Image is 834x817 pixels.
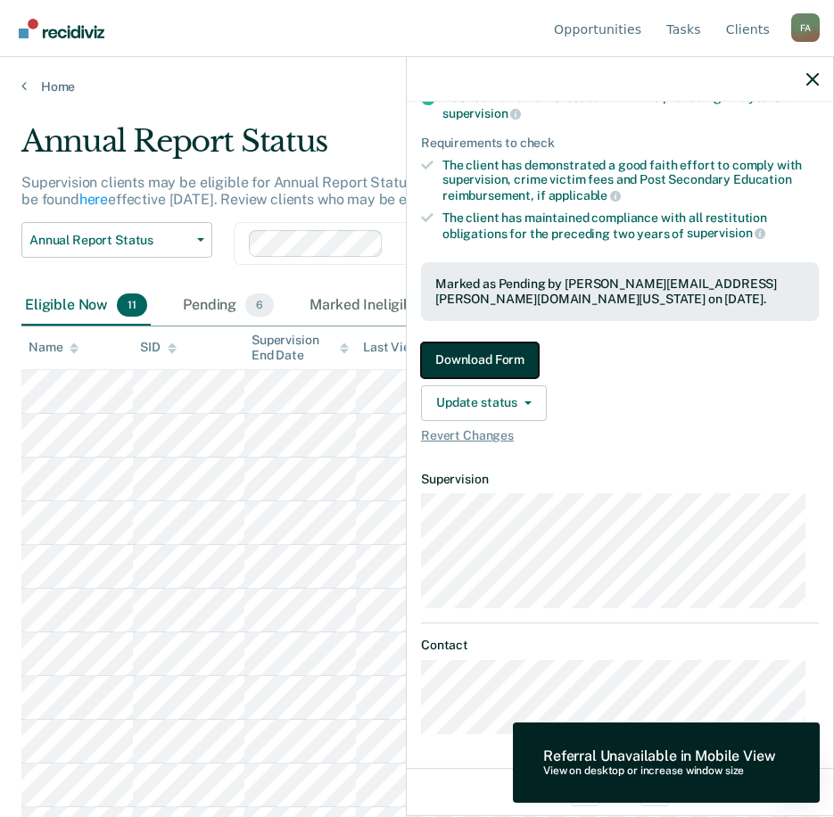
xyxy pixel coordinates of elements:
div: F A [791,13,820,42]
div: SID [140,340,177,355]
div: Annual Report Status [21,123,772,174]
div: Referral Unavailable in Mobile View [543,747,775,764]
div: 0 / 11 [407,768,833,815]
button: Update status [421,385,547,421]
button: Profile dropdown button [791,13,820,42]
span: Revert Changes [421,428,819,443]
div: The client has maintained compliance with all restitution obligations for the preceding two years of [442,210,819,241]
div: Marked as Pending by [PERSON_NAME][EMAIL_ADDRESS][PERSON_NAME][DOMAIN_NAME][US_STATE] on [DATE]. [435,276,805,307]
p: Supervision clients may be eligible for Annual Report Status if they meet certain criteria. The o... [21,174,772,208]
span: 11 [117,293,147,317]
span: supervision [442,106,521,120]
div: Marked Ineligible [306,286,465,326]
div: View on desktop or increase window size [543,765,775,778]
dt: Contact [421,638,819,653]
dt: Supervision [421,472,819,487]
img: Recidiviz [19,19,104,38]
span: supervision [687,226,765,240]
a: Home [21,78,813,95]
div: Eligible Now [21,286,151,326]
div: Name [29,340,78,355]
span: Annual Report Status [29,233,190,248]
span: 6 [245,293,274,317]
span: applicable [549,188,621,202]
div: Supervision End Date [252,333,349,363]
div: Has had no warrants issued within the preceding two years of [442,90,819,120]
div: Requirements to check [421,136,819,151]
button: Download Form [421,342,539,378]
div: Pending [179,286,277,326]
div: Last Viewed [363,340,450,355]
div: The client has demonstrated a good faith effort to comply with supervision, crime victim fees and... [442,158,819,203]
a: Navigate to form link [421,342,819,378]
a: here [79,191,108,208]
